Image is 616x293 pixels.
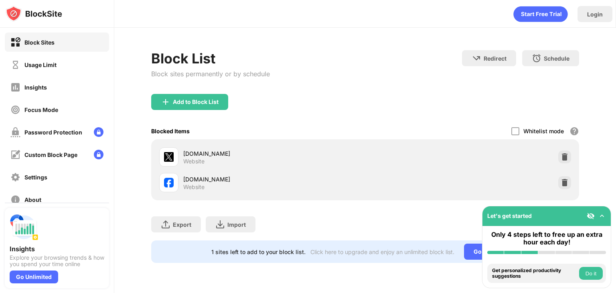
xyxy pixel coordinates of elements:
img: time-usage-off.svg [10,60,20,70]
img: favicons [164,152,174,162]
div: Import [227,221,246,228]
div: Settings [24,174,47,181]
div: About [24,196,41,203]
div: 1 sites left to add to your block list. [211,248,306,255]
img: omni-setup-toggle.svg [598,212,606,220]
div: Explore your browsing trends & how you spend your time online [10,254,104,267]
div: [DOMAIN_NAME] [183,149,365,158]
img: focus-off.svg [10,105,20,115]
img: password-protection-off.svg [10,127,20,137]
div: Block Sites [24,39,55,46]
img: lock-menu.svg [94,127,103,137]
div: Get personalized productivity suggestions [492,268,577,279]
div: Go Unlimited [464,244,519,260]
img: eye-not-visible.svg [587,212,595,220]
div: Insights [10,245,104,253]
div: Password Protection [24,129,82,136]
div: Block sites permanently or by schedule [151,70,270,78]
div: Custom Block Page [24,151,77,158]
div: animation [513,6,568,22]
img: customize-block-page-off.svg [10,150,20,160]
img: about-off.svg [10,195,20,205]
div: Only 4 steps left to free up an extra hour each day! [487,231,606,246]
div: Focus Mode [24,106,58,113]
img: block-on.svg [10,37,20,47]
div: Block List [151,50,270,67]
img: push-insights.svg [10,213,38,242]
div: Usage Limit [24,61,57,68]
div: Website [183,158,205,165]
div: Export [173,221,191,228]
img: favicons [164,178,174,187]
div: Schedule [544,55,569,62]
div: Click here to upgrade and enjoy an unlimited block list. [310,248,454,255]
div: Add to Block List [173,99,219,105]
div: Blocked Items [151,128,190,134]
div: Go Unlimited [10,271,58,283]
div: Let's get started [487,212,532,219]
div: Insights [24,84,47,91]
div: Whitelist mode [523,128,564,134]
div: Redirect [484,55,507,62]
div: Login [587,11,603,18]
button: Do it [579,267,603,280]
img: insights-off.svg [10,82,20,92]
div: [DOMAIN_NAME] [183,175,365,183]
img: lock-menu.svg [94,150,103,159]
div: Website [183,183,205,191]
img: logo-blocksite.svg [6,6,62,22]
img: settings-off.svg [10,172,20,182]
